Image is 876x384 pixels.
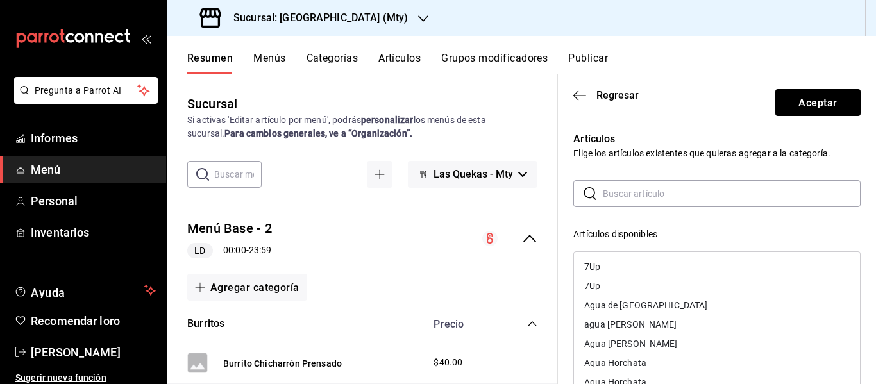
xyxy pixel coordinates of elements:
[775,89,861,116] button: Aceptar
[573,229,657,239] font: Artículos disponibles
[187,115,486,138] font: los menús de esta sucursal.
[31,226,89,239] font: Inventarios
[223,356,342,370] button: Burrito Chicharrón Prensado
[574,315,860,334] div: agua [PERSON_NAME]
[253,52,285,64] font: Menús
[573,133,615,145] font: Artículos
[187,52,233,64] font: Resumen
[573,148,830,158] font: Elige los artículos existentes que quieras agregar a la categoría.
[584,319,677,330] font: agua [PERSON_NAME]
[798,96,837,108] font: Aceptar
[223,358,342,369] font: Burrito Chicharrón Prensado
[31,346,121,359] font: [PERSON_NAME]
[584,281,600,291] font: 7Up
[527,319,537,329] button: colapsar-categoría-fila
[14,77,158,104] button: Pregunta a Parrot AI
[31,314,120,328] font: Recomendar loro
[15,372,106,383] font: Sugerir nueva función
[574,296,860,315] div: Agua de [GEOGRAPHIC_DATA]
[246,245,249,255] font: -
[584,262,600,272] font: 7Up
[574,276,860,296] div: 7Up
[31,163,61,176] font: Menú
[434,318,464,330] font: Precio
[31,131,78,145] font: Informes
[568,52,608,64] font: Publicar
[574,353,860,372] div: Agua Horchata
[194,246,205,256] font: LD
[141,33,151,44] button: abrir_cajón_menú
[249,245,272,255] font: 23:59
[574,334,860,353] div: Agua [PERSON_NAME]
[187,274,307,301] button: Agregar categoría
[187,115,361,125] font: Si activas 'Editar artículo por menú', podrás
[441,52,548,64] font: Grupos modificadores
[584,300,707,310] font: Agua de [GEOGRAPHIC_DATA]
[214,162,262,187] input: Buscar menú
[584,358,646,368] font: Agua Horchata
[31,286,65,299] font: Ayuda
[573,89,639,101] button: Regresar
[596,89,639,101] font: Regresar
[584,338,677,349] font: Agua [PERSON_NAME]
[378,52,421,64] font: Artículos
[210,281,299,294] font: Agregar categoría
[223,245,246,255] font: 00:00
[187,316,224,331] button: Burritos
[187,51,876,74] div: pestañas de navegación
[187,221,272,237] font: Menú Base - 2
[434,168,513,180] font: Las Quekas - Mty
[187,317,224,330] font: Burritos
[9,93,158,106] a: Pregunta a Parrot AI
[233,12,408,24] font: Sucursal: [GEOGRAPHIC_DATA] (Mty)
[307,52,358,64] font: Categorías
[167,208,558,269] div: colapsar-fila-del-menú
[187,219,272,238] button: Menú Base - 2
[224,128,412,138] font: Para cambios generales, ve a “Organización”.
[408,161,537,188] button: Las Quekas - Mty
[35,85,122,96] font: Pregunta a Parrot AI
[31,194,78,208] font: Personal
[574,257,860,276] div: 7Up
[434,357,462,367] font: $40.00
[361,115,414,125] font: personalizar
[603,181,861,206] input: Buscar artículo
[187,96,237,112] font: Sucursal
